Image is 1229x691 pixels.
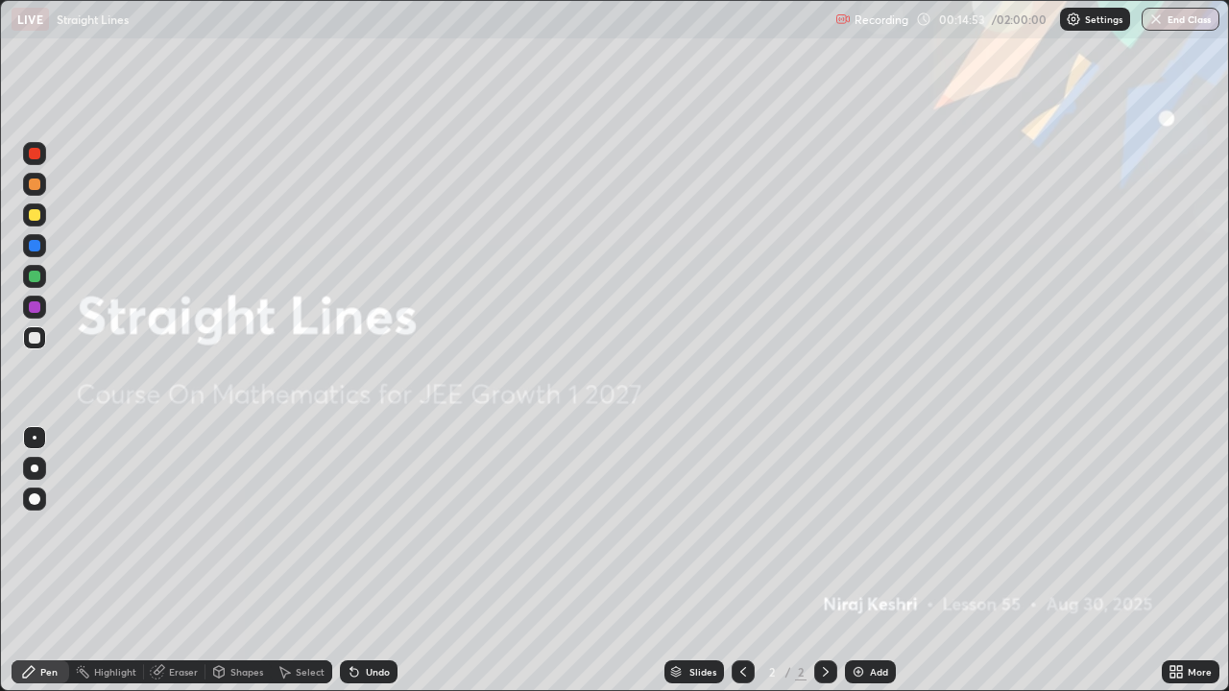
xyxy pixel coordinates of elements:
img: class-settings-icons [1066,12,1081,27]
p: Straight Lines [57,12,129,27]
p: Settings [1085,14,1122,24]
div: Highlight [94,667,136,677]
img: add-slide-button [851,664,866,679]
img: end-class-cross [1148,12,1164,27]
div: Shapes [230,667,263,677]
div: Select [296,667,325,677]
div: Eraser [169,667,198,677]
div: More [1188,667,1212,677]
div: Undo [366,667,390,677]
div: / [785,666,791,678]
button: End Class [1142,8,1219,31]
img: recording.375f2c34.svg [835,12,851,27]
p: Recording [855,12,908,27]
div: Pen [40,667,58,677]
div: Add [870,667,888,677]
div: 2 [795,663,807,680]
div: 2 [762,666,782,678]
div: Slides [689,667,716,677]
p: LIVE [17,12,43,27]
